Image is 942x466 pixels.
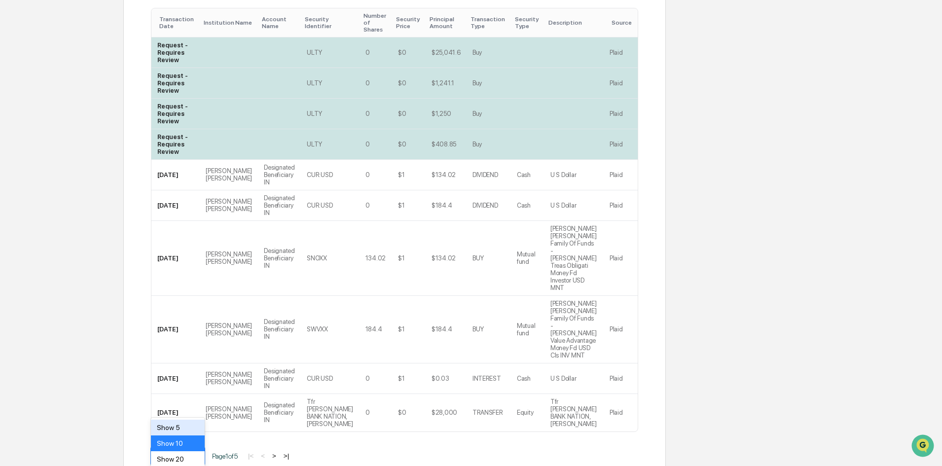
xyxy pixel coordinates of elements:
td: Plaid [604,68,638,99]
td: Designated Beneficiary IN [258,363,301,394]
div: $1,250 [432,110,451,117]
div: U S Dollar [550,375,576,382]
div: Tfr [PERSON_NAME] BANK NATION, [PERSON_NAME] [550,398,598,428]
div: INTEREST [472,375,501,382]
div: Toggle SortBy [548,19,600,26]
div: Toggle SortBy [204,19,254,26]
div: $1 [398,325,404,333]
div: Toggle SortBy [471,16,507,30]
td: [DATE] [151,296,200,363]
div: CUR:USD [307,375,332,382]
div: Request - Requires Review [157,103,194,125]
td: Designated Beneficiary IN [258,221,301,296]
div: 184.4 [365,325,382,333]
div: 0 [365,375,370,382]
div: $28,000 [432,409,457,416]
div: $134.02 [432,171,456,179]
div: 🔎 [10,144,18,152]
div: $184.4 [432,325,452,333]
div: 0 [365,49,370,56]
div: Toggle SortBy [612,19,634,26]
div: Toggle SortBy [305,16,355,30]
span: Data Lookup [20,143,62,153]
div: DIVIDEND [472,202,498,209]
td: Plaid [604,363,638,394]
div: CUR:USD [307,171,332,179]
div: ULTY [307,110,322,117]
div: SWVXX [307,325,328,333]
div: Toggle SortBy [262,16,297,30]
div: Equity [517,409,533,416]
div: Tfr [PERSON_NAME] BANK NATION, [PERSON_NAME] [307,398,353,428]
span: Attestations [81,124,122,134]
div: CUR:USD [307,202,332,209]
div: Cash [517,375,531,382]
div: $134.02 [432,254,456,262]
iframe: Open customer support [910,433,937,460]
div: Toggle SortBy [159,16,196,30]
div: Buy [472,79,482,87]
button: >| [281,452,292,460]
img: 1746055101610-c473b297-6a78-478c-a979-82029cc54cd1 [10,75,28,93]
td: Designated Beneficiary IN [258,190,301,221]
button: > [269,452,279,460]
button: < [258,452,268,460]
div: 0 [365,110,370,117]
span: Page 1 of 5 [212,452,238,460]
div: We're available if you need us! [34,85,125,93]
div: [PERSON_NAME] [PERSON_NAME] [206,371,252,386]
div: 0 [365,79,370,87]
div: Buy [472,141,482,148]
div: [PERSON_NAME] [PERSON_NAME] Family Of Funds - [PERSON_NAME] Value Advantage Money Fd USD Cls INV MNT [550,300,598,359]
div: 0 [365,171,370,179]
td: [DATE] [151,221,200,296]
div: [PERSON_NAME] [PERSON_NAME] [206,251,252,265]
div: [PERSON_NAME] [PERSON_NAME] Family Of Funds - [PERSON_NAME] Treas Obligati Money Fd Investor USD MNT [550,225,598,291]
div: Buy [472,110,482,117]
td: Plaid [604,296,638,363]
div: Toggle SortBy [363,12,388,33]
div: TRANSFER [472,409,503,416]
div: $25,041.6 [432,49,461,56]
div: Show 5 [151,420,205,435]
div: $1 [398,375,404,382]
td: [DATE] [151,363,200,394]
td: Plaid [604,221,638,296]
span: Preclearance [20,124,64,134]
div: 🖐️ [10,125,18,133]
td: Plaid [604,190,638,221]
div: ULTY [307,141,322,148]
div: ULTY [307,79,322,87]
td: [DATE] [151,190,200,221]
div: Show 10 [151,435,205,451]
div: $1 [398,202,404,209]
td: Designated Beneficiary IN [258,160,301,190]
div: ULTY [307,49,322,56]
div: Mutual fund [517,251,539,265]
button: Start new chat [168,78,180,90]
div: U S Dollar [550,202,576,209]
a: Powered byPylon [70,167,119,175]
div: $0 [398,409,406,416]
div: $1 [398,171,404,179]
div: $0 [398,49,406,56]
div: Cash [517,171,531,179]
div: $0 [398,79,406,87]
div: $408.85 [432,141,456,148]
button: |< [245,452,256,460]
td: Plaid [604,129,638,160]
div: U S Dollar [550,171,576,179]
td: Designated Beneficiary IN [258,394,301,431]
div: $1,241.1 [432,79,454,87]
div: Cash [517,202,531,209]
td: Designated Beneficiary IN [258,296,301,363]
p: How can we help? [10,21,180,36]
a: 🔎Data Lookup [6,139,66,157]
div: Toggle SortBy [430,16,463,30]
div: [PERSON_NAME] [PERSON_NAME] [206,198,252,213]
div: [PERSON_NAME] [PERSON_NAME] [206,322,252,337]
a: 🖐️Preclearance [6,120,68,138]
div: 0 [365,141,370,148]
